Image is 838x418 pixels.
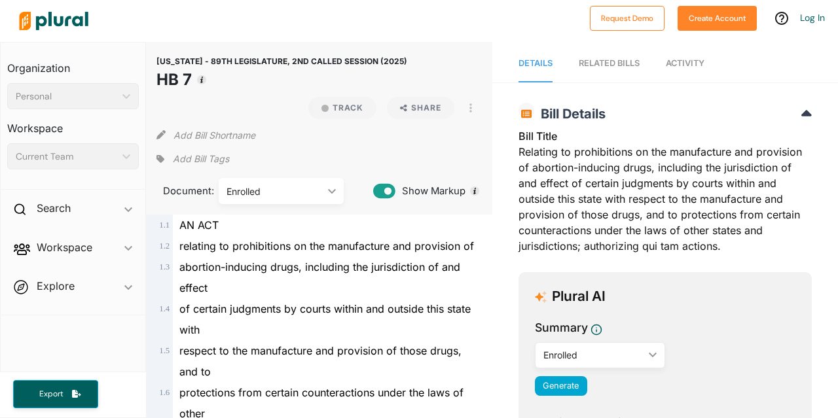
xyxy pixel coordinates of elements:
[13,380,98,408] button: Export
[534,106,606,122] span: Bill Details
[382,97,460,119] button: Share
[179,344,462,378] span: respect to the manufacture and provision of those drugs, and to
[159,220,170,230] span: 1 . 1
[16,90,117,103] div: Personal
[469,185,481,197] div: Tooltip anchor
[159,241,170,251] span: 1 . 2
[156,68,407,92] h1: HB 7
[579,45,640,82] a: RELATED BILLS
[387,97,454,119] button: Share
[196,74,208,86] div: Tooltip anchor
[159,304,170,313] span: 1 . 4
[678,10,757,24] a: Create Account
[543,348,644,362] div: Enrolled
[156,56,407,66] span: [US_STATE] - 89TH LEGISLATURE, 2ND CALLED SESSION (2025)
[159,388,170,397] span: 1 . 6
[7,109,139,138] h3: Workspace
[678,6,757,31] button: Create Account
[535,376,587,396] button: Generate
[179,260,460,294] span: abortion-inducing drugs, including the jurisdiction of and effect
[308,97,376,119] button: Track
[16,150,117,164] div: Current Team
[156,149,228,169] div: Add tags
[800,12,825,24] a: Log In
[590,10,665,24] a: Request Demo
[519,58,553,68] span: Details
[666,45,704,82] a: Activity
[37,201,71,215] h2: Search
[519,45,553,82] a: Details
[579,57,640,69] div: RELATED BILLS
[30,389,72,400] span: Export
[519,128,812,262] div: Relating to prohibitions on the manufacture and provision of abortion-inducing drugs, including t...
[159,346,170,355] span: 1 . 5
[7,49,139,78] h3: Organization
[543,381,579,391] span: Generate
[159,262,170,271] span: 1 . 3
[179,302,471,336] span: of certain judgments by courts within and outside this state with
[156,184,202,198] span: Document:
[173,152,229,165] span: Add Bill Tags
[552,288,606,305] h3: Plural AI
[173,124,255,145] button: Add Bill Shortname
[179,239,474,253] span: relating to prohibitions on the manufacture and provision of
[519,128,812,144] h3: Bill Title
[179,218,219,232] span: AN ACT
[666,58,704,68] span: Activity
[395,184,465,198] span: Show Markup
[535,319,588,336] h3: Summary
[590,6,665,31] button: Request Demo
[227,184,323,198] div: Enrolled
